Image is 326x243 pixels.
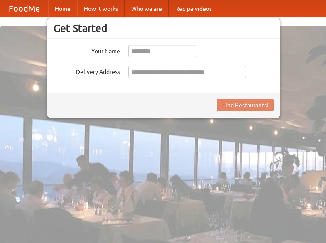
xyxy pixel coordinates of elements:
[77,0,125,17] a: How it works
[217,99,274,111] button: Find Restaurants!
[48,0,77,17] a: Home
[125,0,169,17] a: Who we are
[0,0,48,17] a: FoodMe
[54,22,274,34] h3: Get Started
[54,66,120,76] label: Delivery Address
[54,45,120,55] label: Your Name
[169,0,218,17] a: Recipe videos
